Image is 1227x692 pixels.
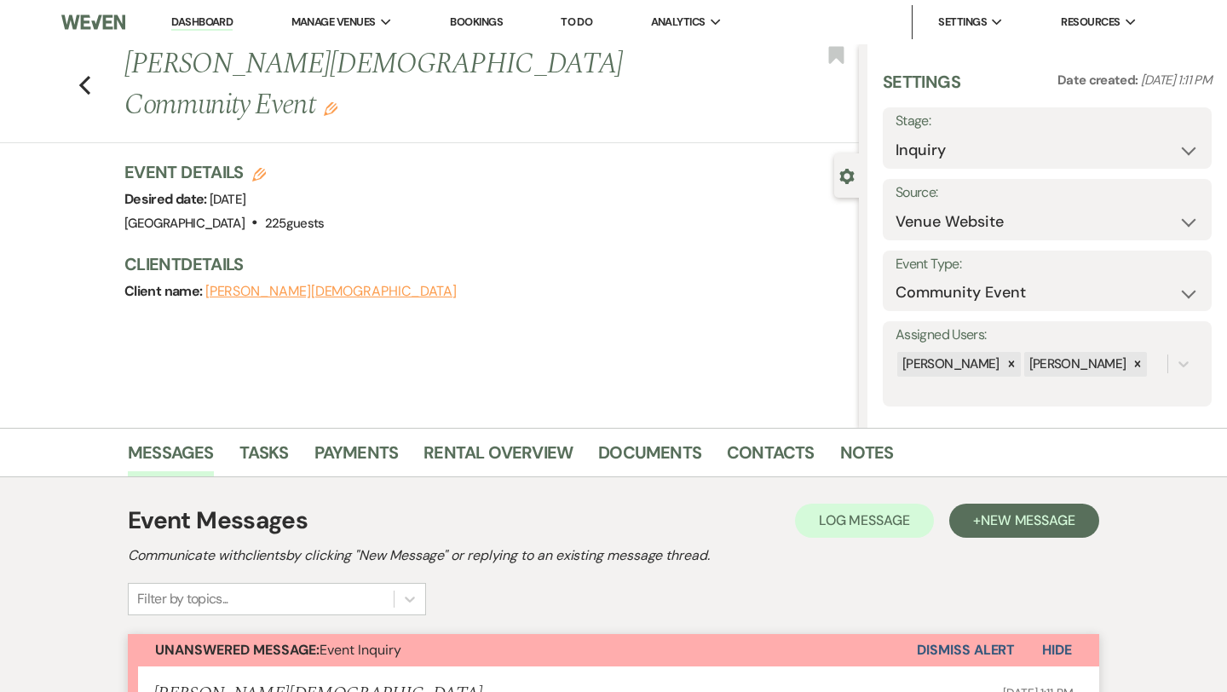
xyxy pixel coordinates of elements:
span: Log Message [819,511,910,529]
h2: Communicate with clients by clicking "New Message" or replying to an existing message thread. [128,545,1099,566]
div: [PERSON_NAME] [1024,352,1129,377]
button: Hide [1015,634,1099,666]
button: [PERSON_NAME][DEMOGRAPHIC_DATA] [205,285,458,298]
div: Filter by topics... [137,589,228,609]
span: Resources [1061,14,1120,31]
span: Client name: [124,282,205,300]
h3: Client Details [124,252,842,276]
span: Hide [1042,641,1072,659]
button: Edit [324,101,337,116]
h1: Event Messages [128,503,308,539]
label: Source: [896,181,1199,205]
a: Notes [840,439,894,476]
span: [DATE] [210,191,245,208]
label: Stage: [896,109,1199,134]
button: Unanswered Message:Event Inquiry [128,634,917,666]
a: Dashboard [171,14,233,31]
div: [PERSON_NAME] [897,352,1002,377]
h3: Settings [883,70,960,107]
a: Bookings [450,14,503,29]
label: Event Type: [896,252,1199,277]
a: Payments [314,439,399,476]
a: To Do [561,14,592,29]
button: Close lead details [839,167,855,183]
span: 225 guests [265,215,325,232]
h3: Event Details [124,160,325,184]
span: Event Inquiry [155,641,401,659]
strong: Unanswered Message: [155,641,320,659]
span: [GEOGRAPHIC_DATA] [124,215,245,232]
a: Documents [598,439,701,476]
a: Rental Overview [423,439,573,476]
span: Manage Venues [291,14,376,31]
span: Settings [938,14,987,31]
a: Contacts [727,439,815,476]
span: New Message [981,511,1075,529]
span: Analytics [651,14,706,31]
button: +New Message [949,504,1099,538]
a: Tasks [239,439,289,476]
h1: [PERSON_NAME][DEMOGRAPHIC_DATA] Community Event [124,44,706,125]
label: Assigned Users: [896,323,1199,348]
span: [DATE] 1:11 PM [1141,72,1212,89]
span: Date created: [1057,72,1141,89]
span: Desired date: [124,190,210,208]
button: Dismiss Alert [917,634,1015,666]
a: Messages [128,439,214,476]
img: Weven Logo [61,4,125,40]
button: Log Message [795,504,934,538]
